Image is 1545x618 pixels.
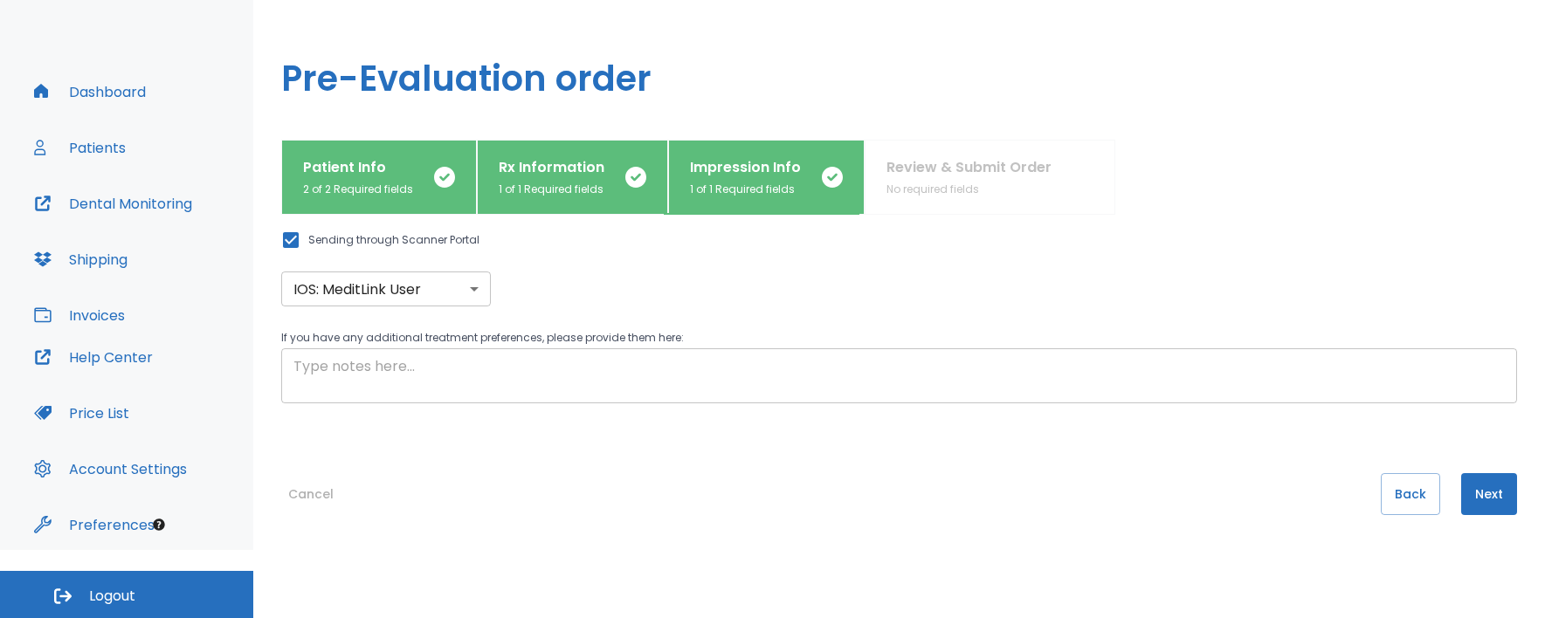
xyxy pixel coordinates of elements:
button: Price List [24,392,140,434]
button: Patients [24,127,136,168]
p: 2 of 2 Required fields [303,182,413,197]
div: Without label [281,271,491,306]
p: 1 of 1 Required fields [499,182,604,197]
button: Cancel [281,473,341,515]
button: Shipping [24,238,138,280]
button: Invoices [24,294,135,336]
p: Rx Information [499,157,604,178]
button: Back [1381,473,1440,515]
button: Preferences [24,504,165,546]
button: Dashboard [24,71,156,113]
p: Patient Info [303,157,413,178]
button: Next [1461,473,1517,515]
button: Help Center [24,336,163,378]
button: Dental Monitoring [24,182,203,224]
span: Logout [89,587,135,606]
p: Impression Info [690,157,801,178]
p: Sending through Scanner Portal [308,230,479,251]
p: 1 of 1 Required fields [690,182,801,197]
p: If you have any additional treatment preferences, please provide them here: [281,327,1517,348]
button: Account Settings [24,448,197,490]
div: Tooltip anchor [151,517,167,532]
